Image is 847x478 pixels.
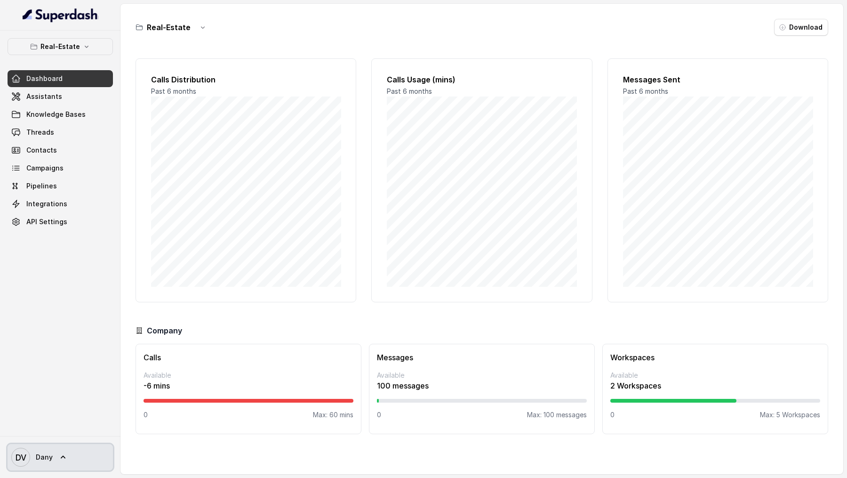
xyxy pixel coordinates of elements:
p: Available [377,371,587,380]
span: Past 6 months [151,87,196,95]
h2: Calls Usage (mins) [387,74,576,85]
p: Max: 60 mins [313,410,353,420]
h2: Messages Sent [623,74,813,85]
a: Contacts [8,142,113,159]
a: Campaigns [8,160,113,177]
a: Dany [8,444,113,470]
a: API Settings [8,213,113,230]
p: 0 [144,410,148,420]
p: 0 [610,410,615,420]
p: 0 [377,410,381,420]
a: Pipelines [8,178,113,194]
p: -6 mins [144,380,353,391]
img: light.svg [23,8,98,23]
a: Assistants [8,88,113,105]
button: Real-Estate [8,38,113,55]
p: Max: 5 Workspaces [760,410,820,420]
h3: Messages [377,352,587,363]
h3: Workspaces [610,352,820,363]
h3: Calls [144,352,353,363]
a: Threads [8,124,113,141]
h3: Real-Estate [147,22,191,33]
p: Real-Estate [40,41,80,52]
a: Integrations [8,195,113,212]
button: Download [774,19,828,36]
p: Available [144,371,353,380]
p: 2 Workspaces [610,380,820,391]
h3: Company [147,325,182,336]
a: Knowledge Bases [8,106,113,123]
p: Max: 100 messages [527,410,587,420]
span: Past 6 months [623,87,668,95]
p: Available [610,371,820,380]
h2: Calls Distribution [151,74,341,85]
a: Dashboard [8,70,113,87]
p: 100 messages [377,380,587,391]
span: Past 6 months [387,87,432,95]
